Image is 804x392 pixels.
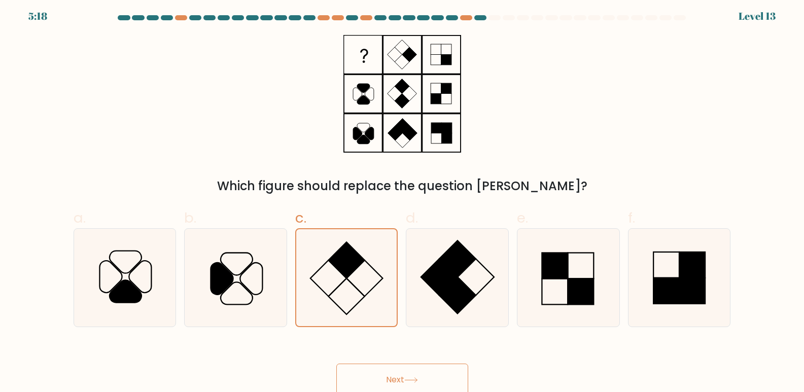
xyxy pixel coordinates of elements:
[517,208,528,228] span: e.
[739,9,776,24] div: Level 13
[74,208,86,228] span: a.
[406,208,418,228] span: d.
[184,208,196,228] span: b.
[28,9,47,24] div: 5:18
[628,208,635,228] span: f.
[80,177,725,195] div: Which figure should replace the question [PERSON_NAME]?
[295,208,306,228] span: c.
